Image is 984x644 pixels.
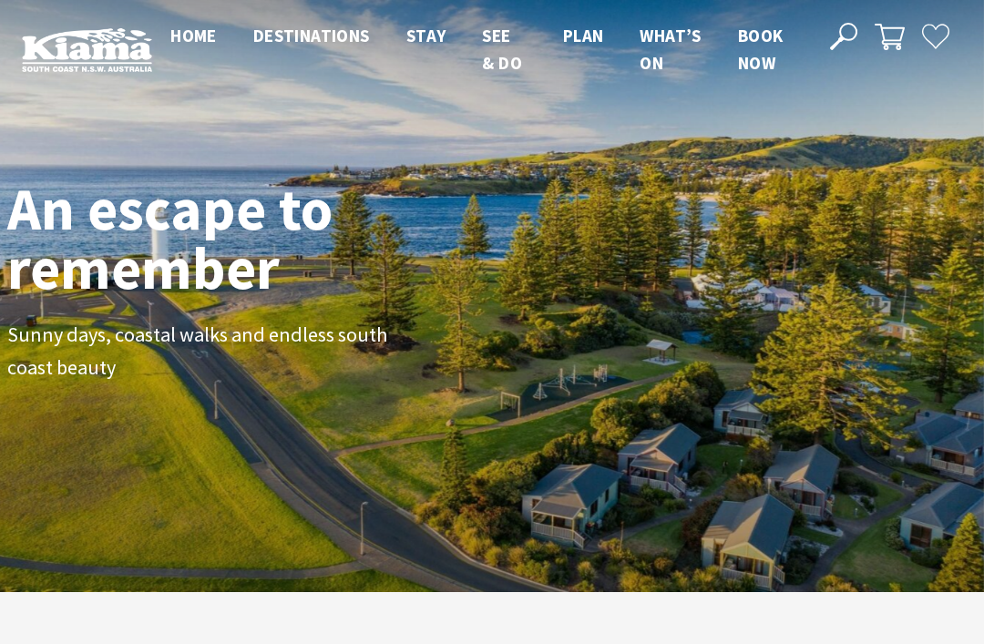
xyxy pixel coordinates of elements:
h1: An escape to remember [7,179,508,297]
span: Plan [563,25,604,46]
span: Destinations [253,25,370,46]
span: Home [170,25,217,46]
nav: Main Menu [152,22,809,77]
span: Stay [406,25,446,46]
span: What’s On [640,25,701,74]
span: Book now [738,25,784,74]
img: Kiama Logo [22,27,152,72]
span: See & Do [482,25,522,74]
p: Sunny days, coastal walks and endless south coast beauty [7,319,417,383]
